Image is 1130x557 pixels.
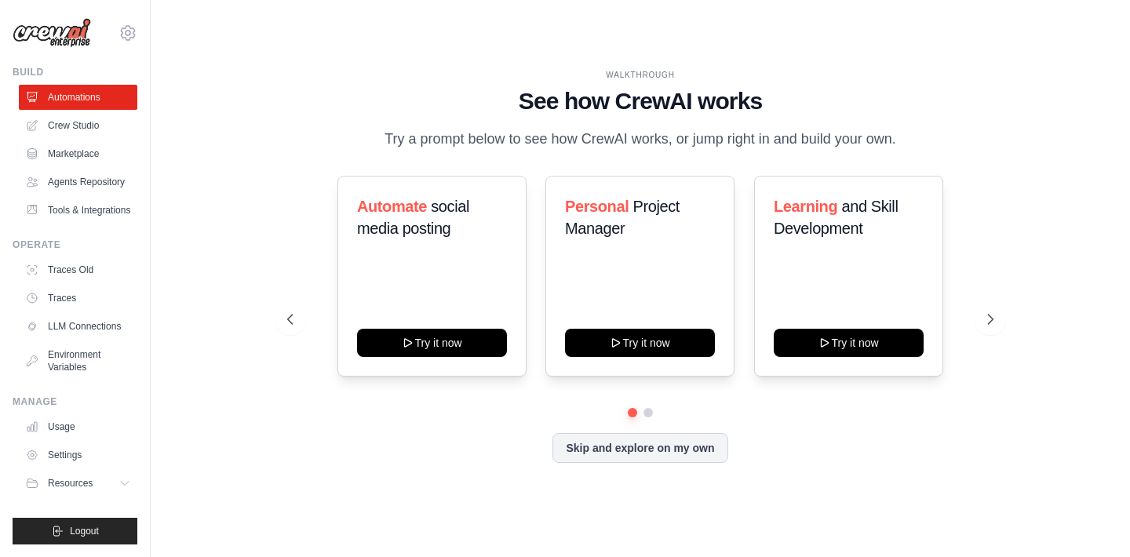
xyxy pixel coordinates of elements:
div: Manage [13,395,137,408]
div: WALKTHROUGH [287,69,993,81]
button: Skip and explore on my own [552,433,727,463]
a: Settings [19,442,137,468]
button: Try it now [357,329,507,357]
button: Try it now [565,329,715,357]
button: Resources [19,471,137,496]
div: Build [13,66,137,78]
a: Automations [19,85,137,110]
a: Traces Old [19,257,137,282]
div: Operate [13,238,137,251]
img: Logo [13,18,91,48]
a: Crew Studio [19,113,137,138]
a: Environment Variables [19,342,137,380]
span: Automate [357,198,427,215]
a: Traces [19,286,137,311]
button: Logout [13,518,137,544]
span: Logout [70,525,99,537]
span: Learning [774,198,837,215]
a: LLM Connections [19,314,137,339]
span: Personal [565,198,629,215]
a: Tools & Integrations [19,198,137,223]
a: Marketplace [19,141,137,166]
button: Try it now [774,329,924,357]
h1: See how CrewAI works [287,87,993,115]
a: Agents Repository [19,169,137,195]
span: Resources [48,477,93,490]
a: Usage [19,414,137,439]
span: and Skill Development [774,198,898,237]
p: Try a prompt below to see how CrewAI works, or jump right in and build your own. [377,128,904,151]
